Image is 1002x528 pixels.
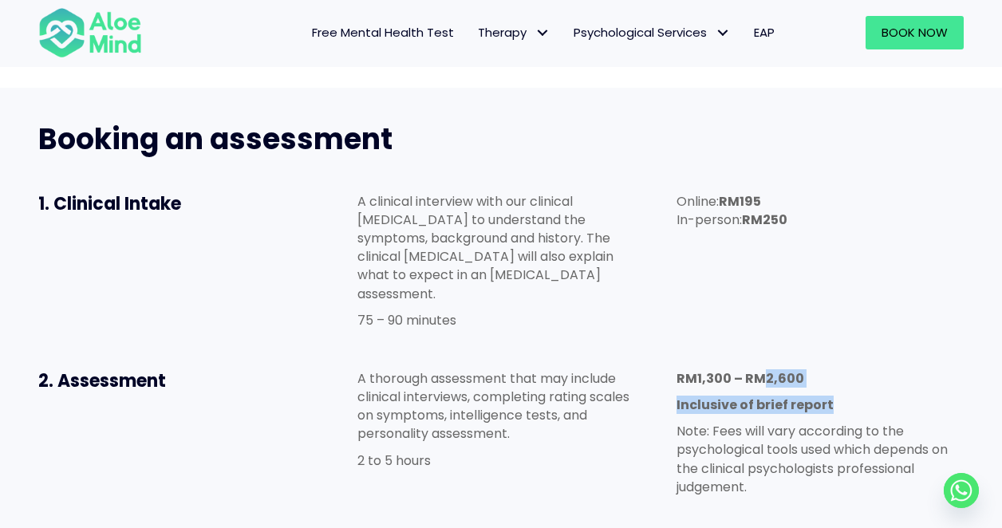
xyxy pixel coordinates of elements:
[531,22,554,45] span: Therapy: submenu
[677,369,804,388] strong: RM1,300 – RM2,600
[357,311,645,329] p: 75 – 90 minutes
[562,16,742,49] a: Psychological ServicesPsychological Services: submenu
[357,192,645,303] p: A clinical interview with our clinical [MEDICAL_DATA] to understand the symptoms, background and ...
[357,451,645,470] p: 2 to 5 hours
[38,191,181,216] span: 1. Clinical Intake
[677,422,964,496] p: Note: Fees will vary according to the psychological tools used which depends on the clinical psyc...
[677,396,834,414] strong: Inclusive of brief report
[478,24,550,41] span: Therapy
[300,16,466,49] a: Free Mental Health Test
[754,24,775,41] span: EAP
[866,16,964,49] a: Book Now
[357,369,645,443] p: A thorough assessment that may include clinical interviews, completing rating scales on symptoms,...
[38,6,142,59] img: Aloe mind Logo
[466,16,562,49] a: TherapyTherapy: submenu
[38,119,393,160] span: Booking an assessment
[38,368,166,393] span: 2. Assessment
[312,24,454,41] span: Free Mental Health Test
[163,16,787,49] nav: Menu
[677,192,964,229] p: Online: In-person:
[944,473,979,508] a: Whatsapp
[742,16,787,49] a: EAP
[742,211,787,229] strong: RM250
[882,24,948,41] span: Book Now
[711,22,734,45] span: Psychological Services: submenu
[719,192,761,211] strong: RM195
[574,24,730,41] span: Psychological Services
